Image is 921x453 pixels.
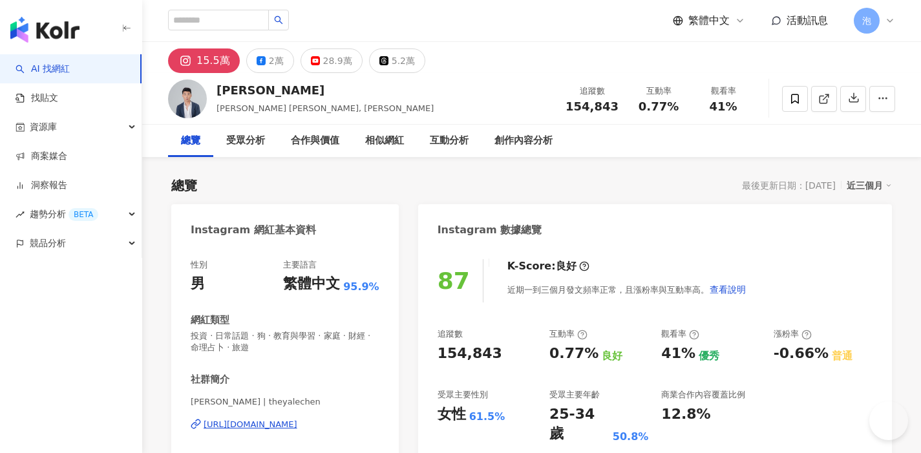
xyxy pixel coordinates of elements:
div: Instagram 數據總覽 [438,223,542,237]
button: 查看說明 [709,277,746,302]
div: 主要語言 [283,259,317,271]
span: 0.77% [639,100,679,113]
div: 61.5% [469,410,505,424]
button: 2萬 [246,48,294,73]
span: 泡 [862,14,871,28]
div: 154,843 [438,344,502,364]
div: 5.2萬 [392,52,415,70]
div: 優秀 [699,349,719,363]
span: 154,843 [566,100,619,113]
div: 觀看率 [661,328,699,340]
div: 普通 [832,349,852,363]
span: 95.9% [343,280,379,294]
div: 相似網紅 [365,133,404,149]
button: 15.5萬 [168,48,240,73]
div: 最後更新日期：[DATE] [742,180,836,191]
div: 良好 [602,349,622,363]
div: 受眾主要性別 [438,389,488,401]
a: 商案媒合 [16,150,67,163]
span: 競品分析 [30,229,66,258]
div: [URL][DOMAIN_NAME] [204,419,297,430]
span: 趨勢分析 [30,200,98,229]
div: 追蹤數 [566,85,619,98]
div: 觀看率 [699,85,748,98]
div: 網紅類型 [191,313,229,327]
div: 互動率 [634,85,683,98]
button: 28.9萬 [301,48,363,73]
div: Instagram 網紅基本資料 [191,223,316,237]
a: [URL][DOMAIN_NAME] [191,419,379,430]
span: [PERSON_NAME] | theyalechen [191,396,379,408]
img: logo [10,17,79,43]
span: 資源庫 [30,112,57,142]
button: 5.2萬 [369,48,425,73]
a: searchAI 找網紅 [16,63,70,76]
a: 找貼文 [16,92,58,105]
div: 總覽 [171,176,197,195]
div: K-Score : [507,259,589,273]
div: 28.9萬 [323,52,352,70]
div: [PERSON_NAME] [217,82,434,98]
div: 近三個月 [847,177,892,194]
img: KOL Avatar [168,79,207,118]
span: 投資 · 日常話題 · 狗 · 教育與學習 · 家庭 · 財經 · 命理占卜 · 旅遊 [191,330,379,353]
div: 41% [661,344,695,364]
div: 12.8% [661,405,710,425]
div: 近期一到三個月發文頻率正常，且漲粉率與互動率高。 [507,277,746,302]
div: 創作內容分析 [494,133,553,149]
div: 漲粉率 [774,328,812,340]
div: 互動分析 [430,133,469,149]
span: 繁體中文 [688,14,730,28]
div: BETA [69,208,98,221]
div: 87 [438,268,470,294]
div: 合作與價值 [291,133,339,149]
div: 25-34 歲 [549,405,609,445]
div: 女性 [438,405,466,425]
div: 良好 [556,259,577,273]
div: 追蹤數 [438,328,463,340]
iframe: Help Scout Beacon - Open [869,401,908,440]
div: 互動率 [549,328,588,340]
span: 活動訊息 [787,14,828,26]
span: 41% [709,100,737,113]
div: 50.8% [613,430,649,444]
div: 性別 [191,259,207,271]
span: [PERSON_NAME] [PERSON_NAME], [PERSON_NAME] [217,103,434,113]
div: 社群簡介 [191,373,229,386]
div: 商業合作內容覆蓋比例 [661,389,745,401]
span: 查看說明 [710,284,746,295]
div: 2萬 [269,52,284,70]
div: 受眾主要年齡 [549,389,600,401]
div: 繁體中文 [283,274,340,294]
div: 男 [191,274,205,294]
div: 0.77% [549,344,598,364]
div: -0.66% [774,344,829,364]
a: 洞察報告 [16,179,67,192]
div: 總覽 [181,133,200,149]
span: search [274,16,283,25]
span: rise [16,210,25,219]
div: 15.5萬 [196,52,230,70]
div: 受眾分析 [226,133,265,149]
